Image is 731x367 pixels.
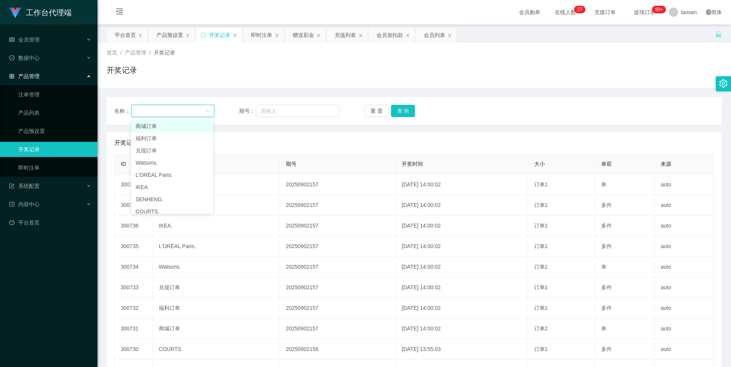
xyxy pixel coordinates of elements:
i: 图标: close [447,33,452,38]
td: 20250902157 [280,319,396,339]
a: 开奖记录 [18,142,91,157]
span: 系统配置 [9,183,40,189]
td: 兑现订单 [153,277,280,298]
img: logo.9652507e.png [9,8,21,18]
div: 产品预设置 [156,28,183,42]
span: 订单1 [534,243,548,249]
td: auto [654,236,714,257]
span: ID [121,161,126,167]
div: 开奖记录 [209,28,230,42]
span: / [120,50,122,56]
span: 内容中心 [9,201,40,207]
span: 开奖记录 [154,50,175,56]
td: [DATE] 14:00:02 [396,236,528,257]
span: 单 [601,264,607,270]
span: 单 [601,325,607,332]
li: Watsons. [131,157,213,169]
td: Watsons. [153,257,280,277]
i: 图标: close [316,33,321,38]
span: 产品管理 [125,50,146,56]
td: 300732 [115,298,153,319]
span: 会员管理 [9,37,40,43]
td: auto [654,339,714,360]
li: SENHENG. [131,193,213,205]
td: [DATE] 14:00:02 [396,195,528,216]
i: 图标: down [205,109,210,114]
i: 图标: close [275,33,279,38]
span: 订单1 [534,305,548,311]
li: IKEA. [131,181,213,193]
div: 会员加扣款 [377,28,403,42]
td: [DATE] 14:00:02 [396,277,528,298]
i: 图标: setting [719,79,728,88]
i: 图标: close [138,33,143,38]
td: 福利订单 [153,298,280,319]
td: auto [654,298,714,319]
span: 数据中心 [9,55,40,61]
button: 查 询 [391,105,415,117]
td: SENHENG. [153,195,280,216]
a: 产品列表 [18,105,91,120]
span: 多件 [601,223,612,229]
span: 订单1 [534,284,548,290]
td: 商城订单 [153,319,280,339]
td: 20250902157 [280,175,396,195]
td: IKEA. [153,216,280,236]
span: 订单1 [534,181,548,188]
td: [DATE] 14:00:02 [396,216,528,236]
span: 订单1 [534,202,548,208]
span: 多件 [601,243,612,249]
span: 提现订单 [630,10,659,15]
i: 图标: close [185,33,190,38]
li: L'ORÉAL Paris. [131,169,213,181]
span: 订单2 [534,325,548,332]
a: 产品预设置 [18,123,91,139]
td: auto [654,216,714,236]
span: 名称： [114,107,131,115]
span: 首页 [107,50,117,56]
td: 20250902157 [280,236,396,257]
span: 充值订单 [591,10,619,15]
p: 2 [577,6,580,13]
div: 会员列表 [424,28,445,42]
td: [DATE] 14:00:02 [396,257,528,277]
li: 商城订单 [131,120,213,132]
h1: 工作台代理端 [26,0,72,25]
span: 开奖时间 [402,161,423,167]
span: 多件 [601,202,612,208]
div: 充值列表 [335,28,356,42]
li: 福利订单 [131,132,213,144]
td: [DATE] 14:00:02 [396,298,528,319]
a: 工作台代理端 [9,9,72,15]
td: 300736 [115,216,153,236]
td: auto [654,277,714,298]
span: 单 [601,181,607,188]
td: COURTS. [153,175,280,195]
td: 20250902156 [280,339,396,360]
i: 图标: close [405,33,410,38]
td: 300738 [115,175,153,195]
i: 图标: profile [9,202,14,207]
span: 单双 [601,161,612,167]
td: [DATE] 14:00:02 [396,175,528,195]
span: 在线人数 [551,10,580,15]
td: 300737 [115,195,153,216]
div: 赠送彩金 [293,28,314,42]
td: 20250902157 [280,195,396,216]
span: 多件 [601,284,612,290]
i: 图标: appstore-o [9,74,14,79]
i: 图标: check-circle-o [9,55,14,61]
td: [DATE] 13:55:03 [396,339,528,360]
td: auto [654,257,714,277]
td: [DATE] 14:00:02 [396,319,528,339]
td: 300731 [115,319,153,339]
i: 图标: unlock [715,31,722,38]
i: 图标: global [706,10,711,15]
td: L'ORÉAL Paris. [153,236,280,257]
i: 图标: table [9,37,14,42]
span: 订单1 [534,223,548,229]
td: 20250902157 [280,277,396,298]
td: 20250902157 [280,216,396,236]
div: 即时注单 [251,28,272,42]
i: 图标: sync [201,32,206,38]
